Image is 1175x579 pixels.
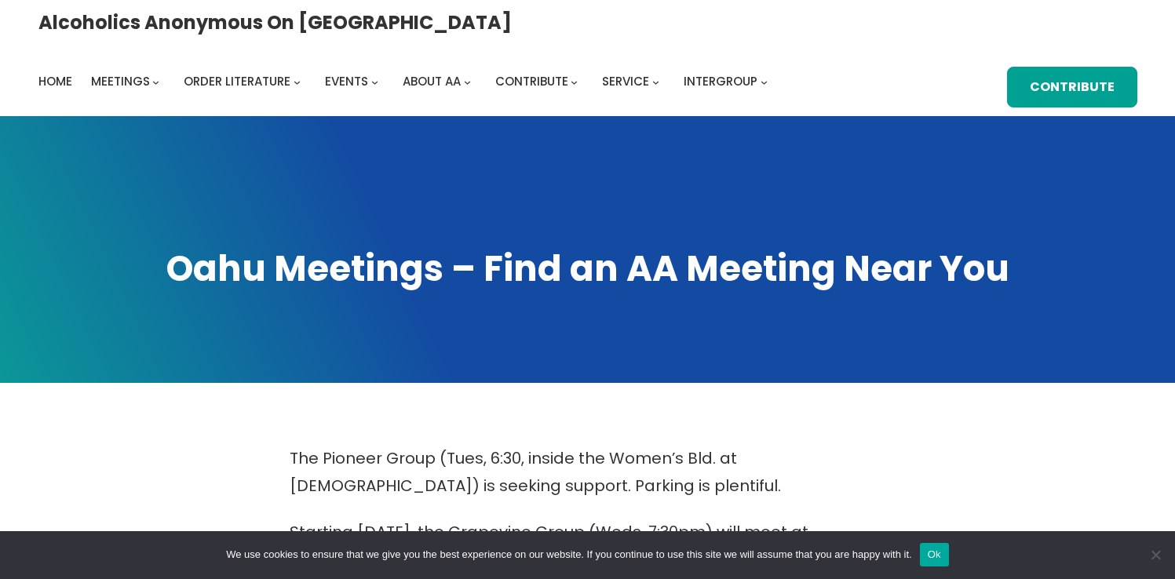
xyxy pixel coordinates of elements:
span: Intergroup [684,73,757,89]
span: Contribute [495,73,568,89]
p: The Pioneer Group (Tues, 6:30, inside the Women’s Bld. at [DEMOGRAPHIC_DATA]) is seeking support.... [290,445,886,500]
button: Events submenu [371,78,378,85]
h1: Oahu Meetings – Find an AA Meeting Near You [38,245,1137,293]
button: Intergroup submenu [761,78,768,85]
span: We use cookies to ensure that we give you the best experience on our website. If you continue to ... [226,547,911,563]
span: Service [602,73,649,89]
a: Home [38,71,72,93]
button: About AA submenu [464,78,471,85]
a: Contribute [495,71,568,93]
button: Meetings submenu [152,78,159,85]
nav: Intergroup [38,71,773,93]
a: Alcoholics Anonymous on [GEOGRAPHIC_DATA] [38,5,512,39]
span: About AA [403,73,461,89]
button: Order Literature submenu [294,78,301,85]
span: Order Literature [184,73,290,89]
span: Events [325,73,368,89]
a: Contribute [1007,67,1137,107]
button: Ok [920,543,949,566]
a: Intergroup [684,71,757,93]
button: Contribute submenu [571,78,578,85]
button: Service submenu [652,78,659,85]
a: Meetings [91,71,150,93]
a: Events [325,71,368,93]
span: Meetings [91,73,150,89]
span: No [1148,547,1163,563]
a: About AA [403,71,461,93]
span: Home [38,73,72,89]
a: Service [602,71,649,93]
